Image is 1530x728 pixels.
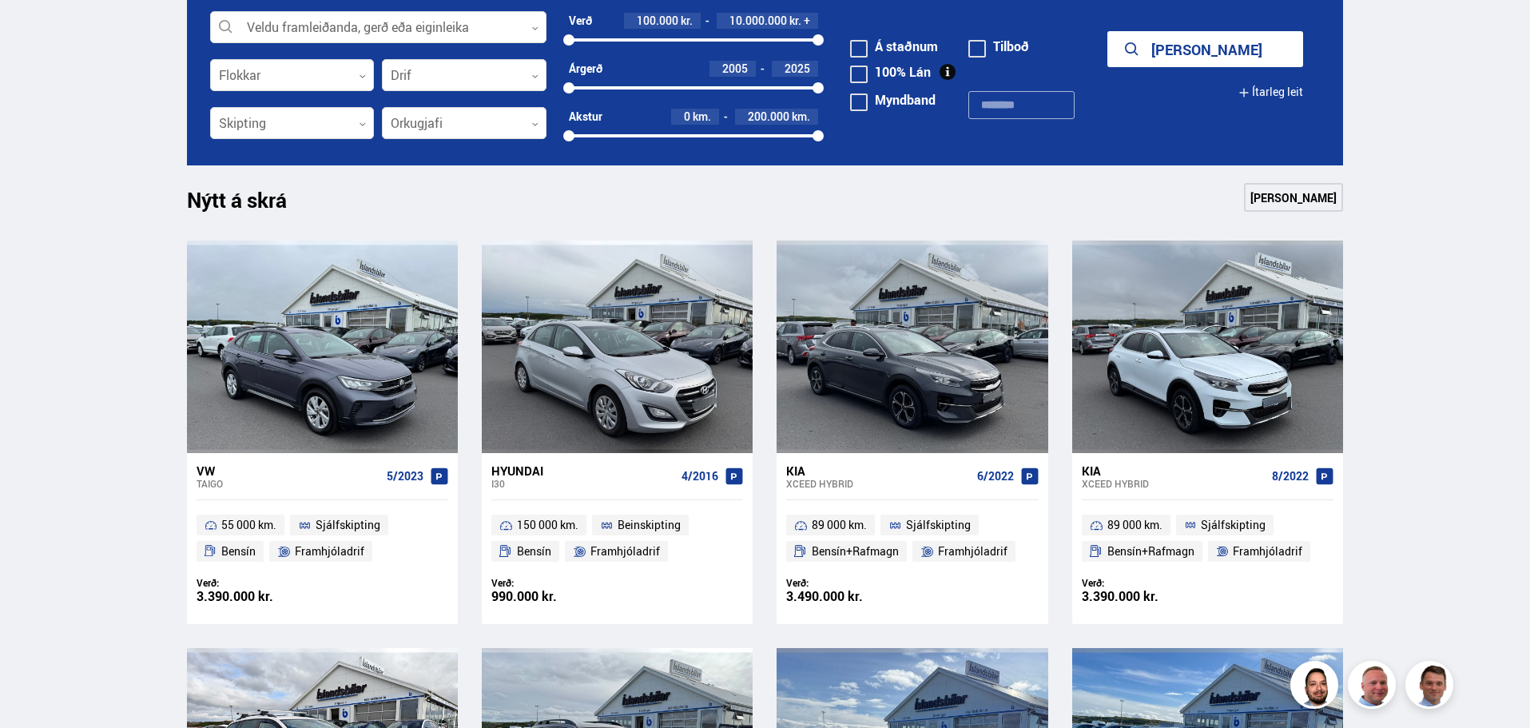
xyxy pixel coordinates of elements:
span: Beinskipting [618,515,681,535]
span: 89 000 km. [1107,515,1162,535]
span: Framhjóladrif [1233,542,1302,561]
a: Hyundai i30 4/2016 150 000 km. Beinskipting Bensín Framhjóladrif Verð: 990.000 kr. [482,453,753,624]
span: 150 000 km. [517,515,578,535]
div: Verð: [491,577,618,589]
span: 4/2016 [682,470,718,483]
span: Framhjóladrif [295,542,364,561]
span: 89 000 km. [812,515,867,535]
label: Myndband [850,93,936,106]
a: Kia XCeed HYBRID 8/2022 89 000 km. Sjálfskipting Bensín+Rafmagn Framhjóladrif Verð: 3.390.000 kr. [1072,453,1343,624]
span: 5/2023 [387,470,423,483]
div: Hyundai [491,463,675,478]
span: 55 000 km. [221,515,276,535]
span: kr. [681,14,693,27]
span: km. [693,110,711,123]
span: Bensín [221,542,256,561]
span: Sjálfskipting [1201,515,1266,535]
span: Bensín+Rafmagn [812,542,899,561]
div: Verð: [786,577,912,589]
div: VW [197,463,380,478]
img: FbJEzSuNWCJXmdc-.webp [1408,663,1456,711]
span: 200.000 [748,109,789,124]
a: VW Taigo 5/2023 55 000 km. Sjálfskipting Bensín Framhjóladrif Verð: 3.390.000 kr. [187,453,458,624]
div: i30 [491,478,675,489]
img: nhp88E3Fdnt1Opn2.png [1293,663,1341,711]
span: Bensín [517,542,551,561]
span: 2005 [722,61,748,76]
span: kr. [789,14,801,27]
a: [PERSON_NAME] [1244,183,1343,212]
div: 3.390.000 kr. [197,590,323,603]
button: Ítarleg leit [1238,74,1303,110]
span: Sjálfskipting [316,515,380,535]
label: Tilboð [968,40,1029,53]
div: Verð: [197,577,323,589]
div: XCeed HYBRID [1082,478,1266,489]
div: 990.000 kr. [491,590,618,603]
div: Verð: [1082,577,1208,589]
div: Kia [786,463,970,478]
span: km. [792,110,810,123]
div: 3.390.000 kr. [1082,590,1208,603]
div: Akstur [569,110,602,123]
span: 6/2022 [977,470,1014,483]
span: + [804,14,810,27]
span: 10.000.000 [729,13,787,28]
div: Verð [569,14,592,27]
label: 100% Lán [850,66,931,78]
h1: Nýtt á skrá [187,188,315,221]
span: 100.000 [637,13,678,28]
div: Taigo [197,478,380,489]
span: Framhjóladrif [590,542,660,561]
button: [PERSON_NAME] [1107,31,1303,67]
span: 8/2022 [1272,470,1309,483]
label: Á staðnum [850,40,938,53]
span: Bensín+Rafmagn [1107,542,1194,561]
div: Kia [1082,463,1266,478]
span: Sjálfskipting [906,515,971,535]
img: siFngHWaQ9KaOqBr.png [1350,663,1398,711]
span: 2025 [785,61,810,76]
a: Kia XCeed HYBRID 6/2022 89 000 km. Sjálfskipting Bensín+Rafmagn Framhjóladrif Verð: 3.490.000 kr. [777,453,1047,624]
div: 3.490.000 kr. [786,590,912,603]
span: Framhjóladrif [938,542,1007,561]
div: XCeed HYBRID [786,478,970,489]
div: Árgerð [569,62,602,75]
span: 0 [684,109,690,124]
button: Opna LiveChat spjallviðmót [13,6,61,54]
